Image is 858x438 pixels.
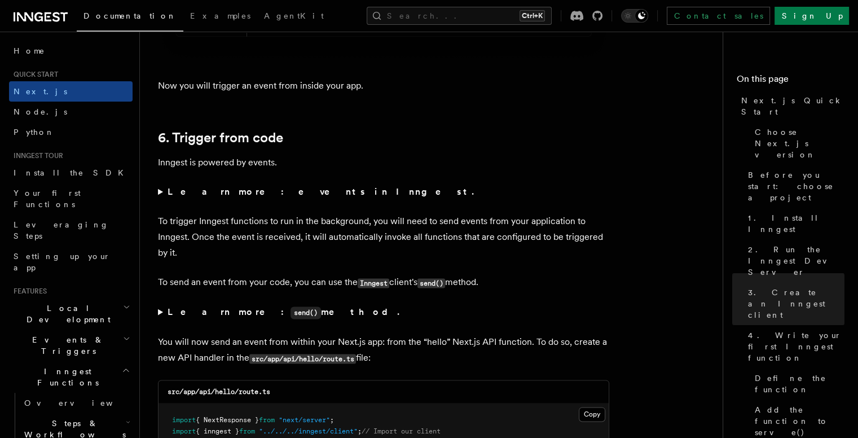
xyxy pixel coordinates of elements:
[14,252,111,272] span: Setting up your app
[520,10,545,21] kbd: Ctrl+K
[14,128,55,137] span: Python
[172,416,196,424] span: import
[158,334,609,366] p: You will now send an event from within your Next.js app: from the “hello” Next.js API function. T...
[755,126,844,160] span: Choose Next.js version
[579,407,605,422] button: Copy
[264,11,324,20] span: AgentKit
[158,213,609,261] p: To trigger Inngest functions to run in the background, you will need to send events from your app...
[9,81,133,102] a: Next.js
[9,183,133,214] a: Your first Functions
[158,155,609,170] p: Inngest is powered by events.
[77,3,183,32] a: Documentation
[158,130,283,146] a: 6. Trigger from code
[158,78,609,94] p: Now you will trigger an event from inside your app.
[367,7,552,25] button: Search...Ctrl+K
[775,7,849,25] a: Sign Up
[14,168,130,177] span: Install the SDK
[743,239,844,282] a: 2. Run the Inngest Dev Server
[196,427,239,435] span: { inngest }
[9,41,133,61] a: Home
[755,404,844,438] span: Add the function to serve()
[9,303,123,325] span: Local Development
[168,388,270,396] code: src/app/api/hello/route.ts
[743,325,844,368] a: 4. Write your first Inngest function
[743,282,844,325] a: 3. Create an Inngest client
[737,90,844,122] a: Next.js Quick Start
[24,398,140,408] span: Overview
[9,287,47,296] span: Features
[9,70,58,79] span: Quick start
[750,122,844,165] a: Choose Next.js version
[358,427,362,435] span: ;
[172,427,196,435] span: import
[9,366,122,388] span: Inngest Functions
[9,330,133,361] button: Events & Triggers
[279,416,330,424] span: "next/server"
[743,208,844,239] a: 1. Install Inngest
[748,212,844,235] span: 1. Install Inngest
[737,72,844,90] h4: On this page
[748,287,844,321] span: 3. Create an Inngest client
[196,416,259,424] span: { NextResponse }
[9,361,133,393] button: Inngest Functions
[259,416,275,424] span: from
[741,95,844,117] span: Next.js Quick Start
[621,9,648,23] button: Toggle dark mode
[14,87,67,96] span: Next.js
[743,165,844,208] a: Before you start: choose a project
[9,246,133,278] a: Setting up your app
[158,274,609,291] p: To send an event from your code, you can use the client's method.
[9,298,133,330] button: Local Development
[9,151,63,160] span: Inngest tour
[748,330,844,363] span: 4. Write your first Inngest function
[291,306,321,319] code: send()
[9,334,123,357] span: Events & Triggers
[9,163,133,183] a: Install the SDK
[158,184,609,200] summary: Learn more: events in Inngest.
[9,102,133,122] a: Node.js
[14,220,109,240] span: Leveraging Steps
[667,7,770,25] a: Contact sales
[20,393,133,413] a: Overview
[362,427,441,435] span: // Import our client
[158,304,609,321] summary: Learn more:send()method.
[190,11,250,20] span: Examples
[249,354,356,363] code: src/app/api/hello/route.ts
[9,122,133,142] a: Python
[257,3,331,30] a: AgentKit
[14,189,81,209] span: Your first Functions
[168,186,476,197] strong: Learn more: events in Inngest.
[9,214,133,246] a: Leveraging Steps
[358,278,389,288] code: Inngest
[14,45,45,56] span: Home
[748,244,844,278] span: 2. Run the Inngest Dev Server
[168,306,402,317] strong: Learn more: method.
[755,373,844,395] span: Define the function
[750,368,844,400] a: Define the function
[14,107,67,116] span: Node.js
[330,416,334,424] span: ;
[259,427,358,435] span: "../../../inngest/client"
[183,3,257,30] a: Examples
[83,11,177,20] span: Documentation
[239,427,255,435] span: from
[748,169,844,203] span: Before you start: choose a project
[417,278,445,288] code: send()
